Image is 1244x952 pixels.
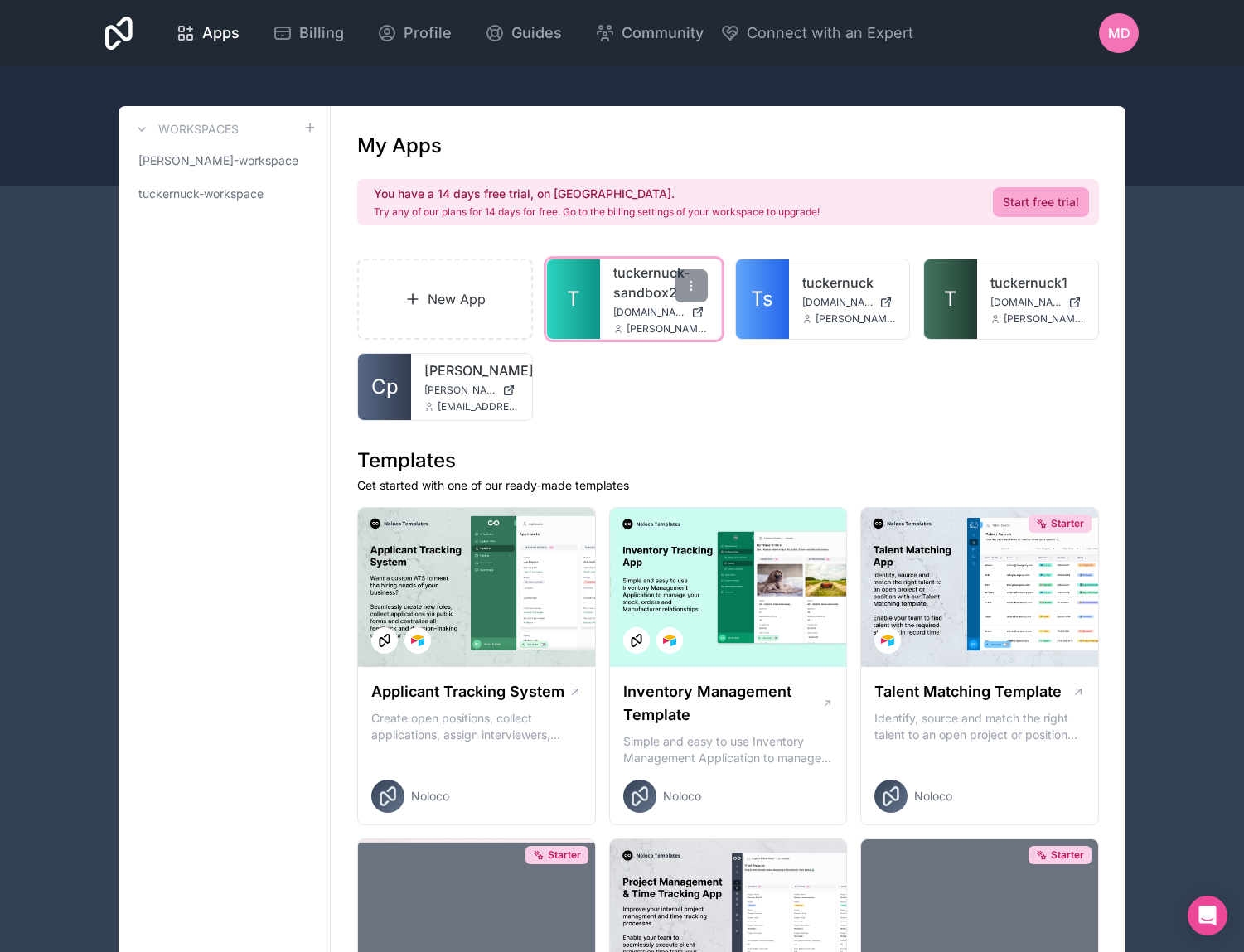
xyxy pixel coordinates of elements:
[371,374,399,400] span: Cp
[132,179,317,209] a: tuckernuck-workspace
[663,788,701,805] span: Noloco
[138,186,264,202] span: tuckernuck-workspace
[438,400,519,413] span: [EMAIL_ADDRESS][DOMAIN_NAME]
[990,296,1062,309] span: [DOMAIN_NAME]
[613,306,685,319] span: [DOMAIN_NAME]
[990,296,1085,309] a: [DOMAIN_NAME]
[404,22,452,45] span: Profile
[816,312,897,326] span: [PERSON_NAME][EMAIL_ADDRESS][DOMAIN_NAME]
[613,263,708,302] a: tuckernuck-sandbox2
[613,306,708,319] a: [DOMAIN_NAME]
[1051,848,1084,862] span: Starter
[411,788,449,805] span: Noloco
[802,296,897,309] a: [DOMAIN_NAME]
[1108,23,1130,43] span: MD
[132,146,317,176] a: [PERSON_NAME]-workspace
[1051,517,1084,530] span: Starter
[623,733,834,766] p: Simple and easy to use Inventory Management Application to manage your stock, orders and Manufact...
[663,634,676,647] img: Airtable Logo
[411,634,424,647] img: Airtable Logo
[567,286,580,312] span: T
[357,447,1099,474] h1: Templates
[202,22,240,45] span: Apps
[736,259,789,339] a: Ts
[511,22,562,45] span: Guides
[472,15,575,51] a: Guides
[924,259,977,339] a: T
[371,680,564,703] h1: Applicant Tracking System
[371,710,582,743] p: Create open positions, collect applications, assign interviewers, centralise candidate feedback a...
[623,680,822,727] h1: Inventory Management Template
[299,22,344,45] span: Billing
[1004,312,1085,326] span: [PERSON_NAME][EMAIL_ADDRESS][DOMAIN_NAME]
[357,477,1099,494] p: Get started with one of our ready-made templates
[622,22,704,45] span: Community
[358,354,411,420] a: Cp
[547,259,600,339] a: T
[259,15,357,51] a: Billing
[424,384,519,397] a: [PERSON_NAME][DOMAIN_NAME]
[881,634,894,647] img: Airtable Logo
[720,22,913,45] button: Connect with an Expert
[374,186,820,202] h2: You have a 14 days free trial, on [GEOGRAPHIC_DATA].
[162,15,253,51] a: Apps
[138,152,298,169] span: [PERSON_NAME]-workspace
[582,15,717,51] a: Community
[132,119,239,139] a: Workspaces
[357,259,533,340] a: New App
[874,680,1062,703] h1: Talent Matching Template
[357,133,442,159] h1: My Apps
[802,296,874,309] span: [DOMAIN_NAME]
[1188,896,1227,935] div: Open Intercom Messenger
[627,322,708,336] span: [PERSON_NAME][EMAIL_ADDRESS][DOMAIN_NAME]
[914,788,952,805] span: Noloco
[548,848,581,862] span: Starter
[802,273,897,292] a: tuckernuck
[874,710,1085,743] p: Identify, source and match the right talent to an open project or position with our Talent Matchi...
[747,22,913,45] span: Connect with an Expert
[944,286,957,312] span: T
[990,273,1085,292] a: tuckernuck1
[424,360,519,380] a: [PERSON_NAME]
[158,121,239,138] h3: Workspaces
[364,15,465,51] a: Profile
[993,187,1089,217] a: Start free trial
[424,384,496,397] span: [PERSON_NAME][DOMAIN_NAME]
[751,286,773,312] span: Ts
[374,205,820,219] p: Try any of our plans for 14 days for free. Go to the billing settings of your workspace to upgrade!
